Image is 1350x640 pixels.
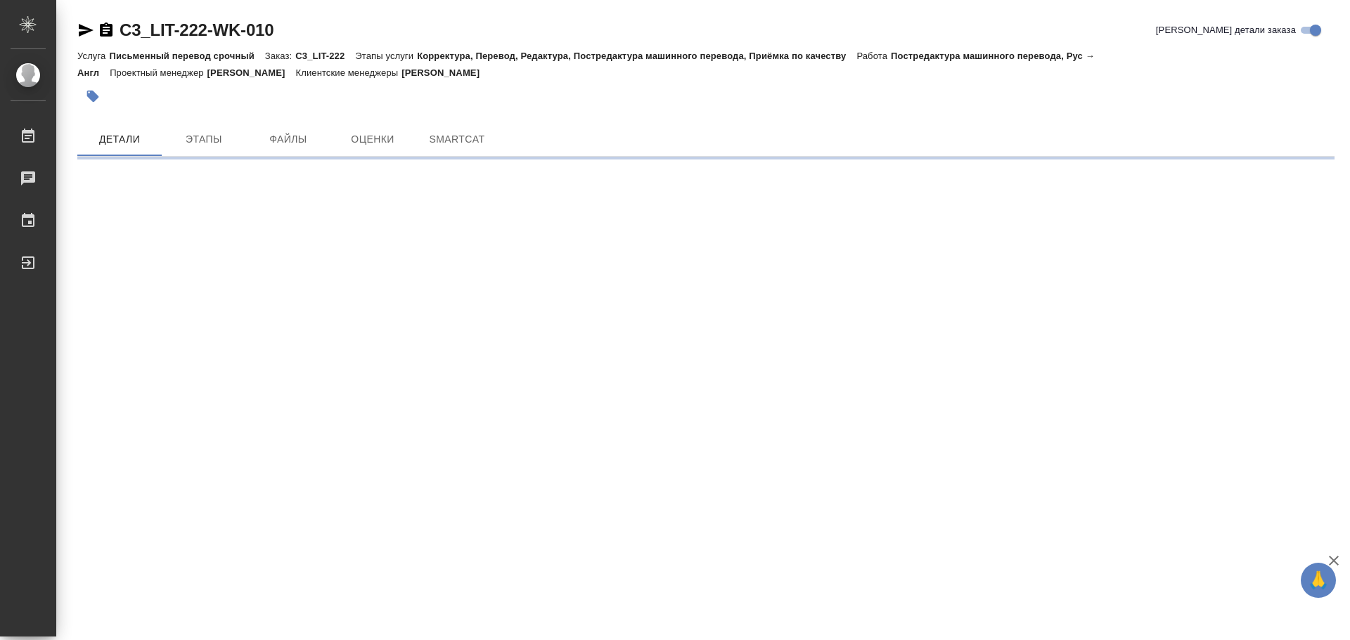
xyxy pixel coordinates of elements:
p: Этапы услуги [355,51,417,61]
p: Клиентские менеджеры [296,67,402,78]
span: Этапы [170,131,238,148]
p: C3_LIT-222 [295,51,355,61]
p: Письменный перевод срочный [109,51,264,61]
button: Скопировать ссылку для ЯМессенджера [77,22,94,39]
span: [PERSON_NAME] детали заказа [1156,23,1296,37]
p: Проектный менеджер [110,67,207,78]
p: [PERSON_NAME] [401,67,490,78]
p: Заказ: [265,51,295,61]
button: 🙏 [1301,563,1336,598]
button: Добавить тэг [77,81,108,112]
p: Работа [856,51,891,61]
a: C3_LIT-222-WK-010 [120,20,274,39]
p: Услуга [77,51,109,61]
span: Оценки [339,131,406,148]
button: Скопировать ссылку [98,22,115,39]
span: SmartCat [423,131,491,148]
span: Детали [86,131,153,148]
p: [PERSON_NAME] [207,67,296,78]
p: Корректура, Перевод, Редактура, Постредактура машинного перевода, Приёмка по качеству [417,51,856,61]
span: Файлы [255,131,322,148]
span: 🙏 [1306,566,1330,595]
